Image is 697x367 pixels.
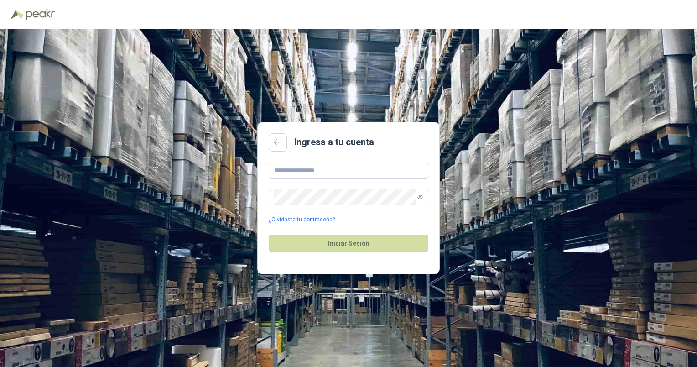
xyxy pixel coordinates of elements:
[26,9,55,20] img: Peakr
[11,10,24,19] img: Logo
[294,135,374,149] h2: Ingresa a tu cuenta
[269,235,428,252] button: Iniciar Sesión
[269,215,335,224] a: ¿Olvidaste tu contraseña?
[417,194,423,200] span: eye-invisible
